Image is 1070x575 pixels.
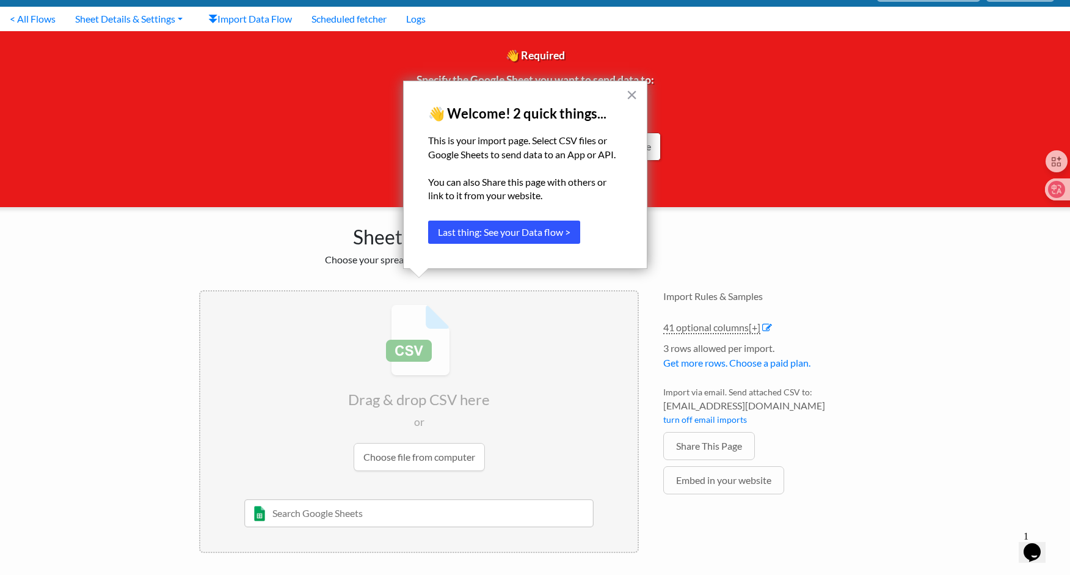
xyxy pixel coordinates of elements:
a: 41 optional columns[+] [663,321,760,334]
span: [+] [749,321,760,333]
iframe: chat widget [1019,526,1058,563]
input: Search Google Sheets [244,499,594,527]
h2: Choose your spreadsheet below to import. [199,254,639,265]
a: Logs [396,7,435,31]
span: [EMAIL_ADDRESS][DOMAIN_NAME] [663,398,871,413]
button: Last thing: See your Data flow > [428,221,580,244]
li: Import via email. Send attached CSV to: [663,386,871,432]
h4: Import Rules & Samples [663,290,871,302]
span: 👋 Required Specify the Google Sheet you want to send data to: [410,49,661,149]
h1: Sheet Import [199,219,639,249]
p: 👋 Welcome! 2 quick things... [428,106,622,122]
li: 3 rows allowed per import. [663,341,871,376]
a: Get more rows. Choose a paid plan. [663,357,810,368]
button: Close [626,85,638,104]
a: Import Data Flow [198,7,302,31]
a: Embed in your website [663,466,784,494]
a: Share This Page [663,432,755,460]
a: Sheet Details & Settings [65,7,192,31]
p: This is your import page. Select CSV files or Google Sheets to send data to an App or API. [428,134,622,161]
a: Scheduled fetcher [302,7,396,31]
p: You can also Share this page with others or link to it from your website. [428,175,622,203]
a: turn off email imports [663,414,747,425]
